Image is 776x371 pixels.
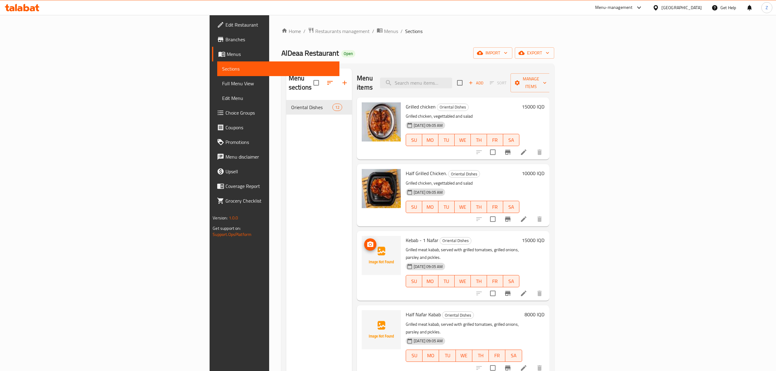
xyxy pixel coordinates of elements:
[384,28,398,35] span: Menus
[213,214,228,222] span: Version:
[453,76,466,89] span: Select section
[310,76,323,89] span: Select all sections
[357,74,373,92] h2: Menu items
[411,189,445,195] span: [DATE] 09:05 AM
[411,338,445,344] span: [DATE] 09:05 AM
[457,203,468,211] span: WE
[489,277,501,286] span: FR
[406,134,422,146] button: SU
[471,275,487,287] button: TH
[457,136,468,145] span: WE
[500,286,515,301] button: Branch-specific-item
[406,321,522,336] p: Grilled meat kabab, served with grilled tomatoes, grilled onions, parsley and pickles.
[487,275,503,287] button: FR
[441,203,452,211] span: TU
[406,275,422,287] button: SU
[491,351,503,360] span: FR
[362,169,401,208] img: Half Grilled Chicken.
[473,47,512,59] button: import
[766,4,768,11] span: Z
[225,197,334,204] span: Grocery Checklist
[332,104,342,111] div: items
[437,104,469,111] div: Oriental Dishes
[486,146,499,159] span: Select to update
[222,65,334,72] span: Sections
[411,264,445,270] span: [DATE] 09:05 AM
[406,201,422,213] button: SU
[222,80,334,87] span: Full Menu View
[425,351,437,360] span: MO
[522,169,544,178] h6: 10000 IQD
[408,203,420,211] span: SU
[486,287,499,300] span: Select to update
[333,105,342,110] span: 12
[423,350,439,362] button: MO
[406,102,436,111] span: Grilled chicken
[337,75,352,90] button: Add section
[500,145,515,160] button: Branch-specific-item
[225,21,334,28] span: Edit Restaurant
[661,4,702,11] div: [GEOGRAPHIC_DATA]
[315,28,370,35] span: Restaurants management
[372,28,374,35] li: /
[212,17,339,32] a: Edit Restaurant
[225,182,334,190] span: Coverage Report
[487,134,503,146] button: FR
[222,94,334,102] span: Edit Menu
[511,73,551,92] button: Manage items
[468,79,484,86] span: Add
[455,134,471,146] button: WE
[503,275,519,287] button: SA
[291,104,332,111] div: Oriental Dishes
[475,351,486,360] span: TH
[438,275,455,287] button: TU
[406,310,441,319] span: Half Nafar Kabab
[473,203,485,211] span: TH
[505,350,522,362] button: SA
[212,32,339,47] a: Branches
[212,149,339,164] a: Menu disclaimer
[455,201,471,213] button: WE
[341,51,355,56] span: Open
[425,277,436,286] span: MO
[225,153,334,160] span: Menu disclaimer
[441,277,452,286] span: TU
[438,134,455,146] button: TU
[522,236,544,244] h6: 15000 IQD
[212,179,339,193] a: Coverage Report
[362,236,401,275] img: Kebab - 1 Nafar
[225,124,334,131] span: Coupons
[500,212,515,226] button: Branch-specific-item
[229,214,238,222] span: 1.0.0
[212,120,339,135] a: Coupons
[212,164,339,179] a: Upsell
[225,168,334,175] span: Upsell
[525,310,544,319] h6: 8000 IQD
[225,138,334,146] span: Promotions
[532,145,547,160] button: delete
[406,236,438,245] span: Kebab - 1 Nafar
[213,230,251,238] a: Support.OpsPlatform
[486,78,511,88] span: Select section first
[515,75,547,90] span: Manage items
[425,136,436,145] span: MO
[466,78,486,88] button: Add
[506,203,517,211] span: SA
[506,136,517,145] span: SA
[456,350,472,362] button: WE
[520,215,527,223] a: Edit menu item
[448,171,480,178] span: Oriental Dishes
[515,47,554,59] button: export
[422,134,438,146] button: MO
[341,50,355,57] div: Open
[212,47,339,61] a: Menus
[440,237,471,244] span: Oriental Dishes
[522,102,544,111] h6: 15000 IQD
[458,351,470,360] span: WE
[225,109,334,116] span: Choice Groups
[377,27,398,35] a: Menus
[411,123,445,128] span: [DATE] 09:05 AM
[489,203,501,211] span: FR
[441,351,453,360] span: TU
[442,311,474,319] div: Oriental Dishes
